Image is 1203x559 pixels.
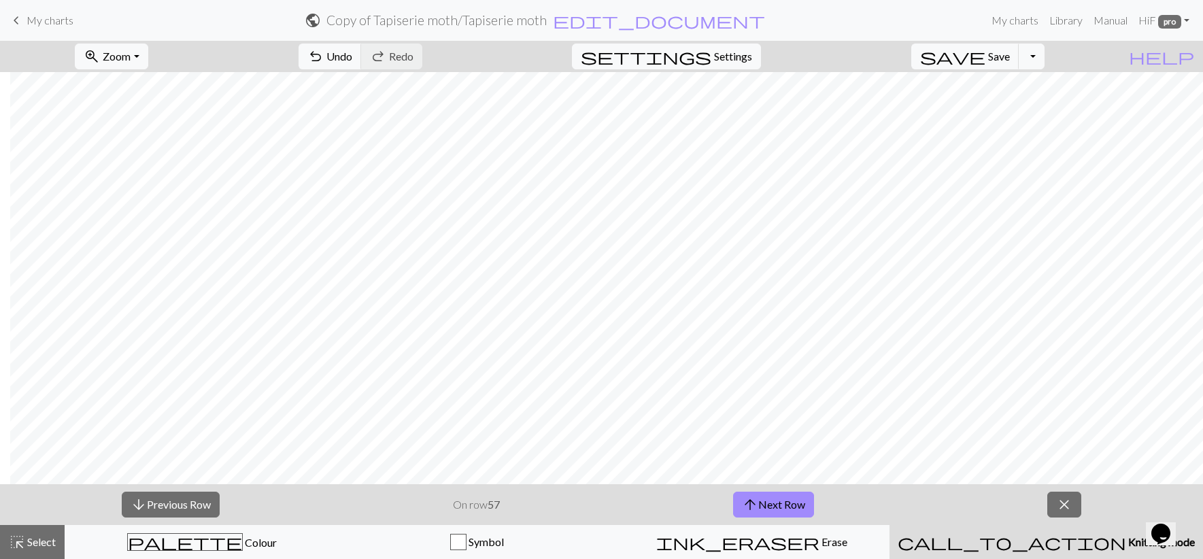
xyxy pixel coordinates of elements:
[581,47,711,66] span: settings
[122,492,220,518] button: Previous Row
[9,532,25,552] span: highlight_alt
[8,11,24,30] span: keyboard_arrow_left
[305,11,321,30] span: public
[131,495,147,514] span: arrow_downward
[1158,15,1181,29] span: pro
[1129,47,1194,66] span: help
[1133,7,1195,34] a: HiF pro
[1044,7,1088,34] a: Library
[75,44,148,69] button: Zoom
[553,11,765,30] span: edit_document
[339,525,614,559] button: Symbol
[1146,505,1189,545] iframe: chat widget
[27,14,73,27] span: My charts
[307,47,324,66] span: undo
[714,48,752,65] span: Settings
[8,9,73,32] a: My charts
[65,525,339,559] button: Colour
[243,536,277,549] span: Colour
[488,498,500,511] strong: 57
[742,495,758,514] span: arrow_upward
[898,532,1126,552] span: call_to_action
[819,535,847,548] span: Erase
[733,492,814,518] button: Next Row
[25,535,56,548] span: Select
[988,50,1010,63] span: Save
[656,532,819,552] span: ink_eraser
[128,532,242,552] span: palette
[326,50,352,63] span: Undo
[326,12,547,28] h2: Copy of Tapiserie moth / Tapiserie moth
[615,525,889,559] button: Erase
[299,44,362,69] button: Undo
[1088,7,1133,34] a: Manual
[581,48,711,65] i: Settings
[1126,535,1195,548] span: Knitting mode
[1056,495,1072,514] span: close
[453,496,500,513] p: On row
[889,525,1203,559] button: Knitting mode
[920,47,985,66] span: save
[84,47,100,66] span: zoom_in
[572,44,761,69] button: SettingsSettings
[103,50,131,63] span: Zoom
[467,535,504,548] span: Symbol
[911,44,1019,69] button: Save
[986,7,1044,34] a: My charts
